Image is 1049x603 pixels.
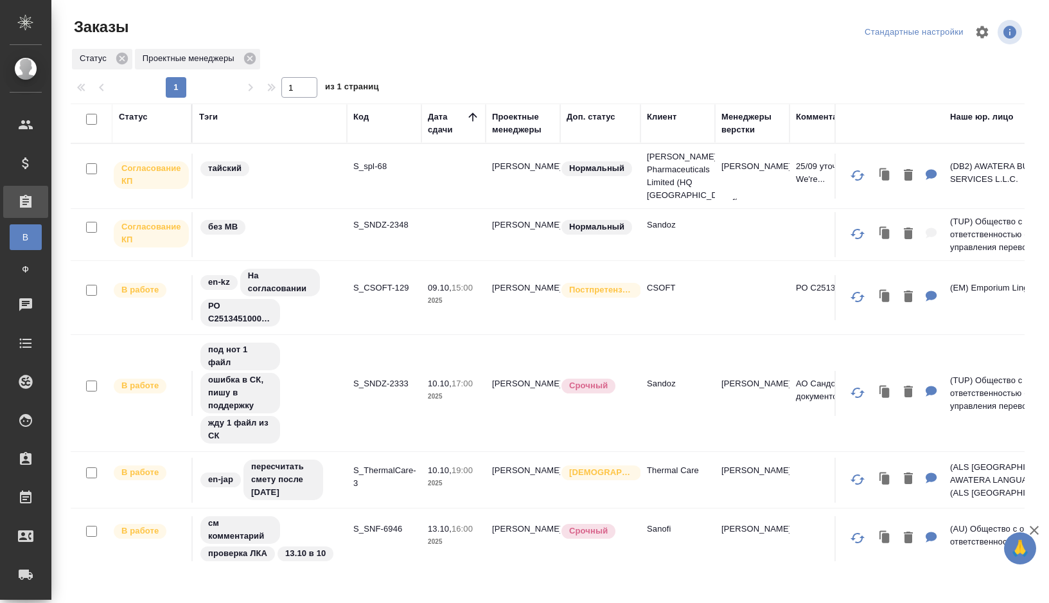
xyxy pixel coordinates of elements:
[796,377,937,403] p: АО Сандоз - заказ перевода документов...
[647,111,676,123] div: Клиент
[208,221,238,233] p: без МВ
[248,269,312,295] p: На согласовании
[121,162,181,188] p: Согласование КП
[919,284,944,310] button: Для КМ: РО C25134510003KAZ201
[16,263,35,276] span: Ф
[452,465,473,475] p: 19:00
[842,464,873,495] button: Обновить
[796,111,886,123] div: Комментарии для КМ
[112,464,185,482] div: Выставляет ПМ после принятия заказа от КМа
[842,282,873,312] button: Обновить
[121,466,159,479] p: В работе
[569,221,624,233] p: Нормальный
[199,111,218,123] div: Тэги
[873,163,897,189] button: Клонировать
[897,284,919,310] button: Удалить
[842,377,873,408] button: Обновить
[121,379,159,392] p: В работе
[796,282,937,294] p: РО C25134510003KAZ201
[353,160,415,173] p: S_spl-68
[842,523,873,553] button: Обновить
[1009,535,1031,562] span: 🙏
[353,282,415,294] p: S_CSOFT-129
[873,525,897,552] button: Клонировать
[208,162,242,175] p: тайский
[647,150,709,202] p: [PERSON_NAME] Pharmaceuticals Limited (HQ [GEOGRAPHIC_DATA])
[16,231,35,244] span: В
[721,160,783,173] p: [PERSON_NAME]
[897,466,919,492] button: Удалить
[486,371,560,416] td: [PERSON_NAME]
[251,460,315,499] p: пересчитать смету после [DATE]
[873,221,897,248] button: Клонировать
[560,219,634,236] div: Статус по умолчанию для стандартных заказов
[919,163,944,189] button: Для КМ: 25/09 уточняла статус проекта: We're still under the discussion and will let you know the...
[112,523,185,540] div: Выставляет ПМ после принятия заказа от КМа
[486,154,560,199] td: [PERSON_NAME]
[796,160,937,186] p: 25/09 уточняла статус проекта: We're...
[647,219,709,231] p: Sandoz
[950,111,1014,123] div: Наше юр. лицо
[647,377,709,390] p: Sandoz
[569,466,633,479] p: [DEMOGRAPHIC_DATA]
[486,275,560,320] td: [PERSON_NAME]
[569,283,633,296] p: Постпретензионный
[325,79,379,98] span: из 1 страниц
[112,282,185,299] div: Выставляет ПМ после принятия заказа от КМа
[560,160,634,177] div: Статус по умолчанию для стандартных заказов
[721,464,783,477] p: [PERSON_NAME]
[486,458,560,503] td: [PERSON_NAME]
[967,17,998,48] span: Настроить таблицу
[10,256,42,282] a: Ф
[208,417,272,442] p: жду 1 файл из СК
[353,377,415,390] p: S_SNDZ-2333
[121,525,159,537] p: В работе
[842,160,873,191] button: Обновить
[428,535,479,548] p: 2025
[428,294,479,307] p: 2025
[919,379,944,406] button: Для КМ: АО Сандоз - заказ перевода документов досье (Нифекард PRT 30 мг)
[647,282,709,294] p: CSOFT
[721,111,783,136] div: Менеджеры верстки
[208,517,272,543] p: см комментарий
[143,52,239,65] p: Проектные менеджеры
[199,341,340,445] div: под нот 1 файл, ошибка в СК, пишу в поддержку, жду 1 файл из СК
[452,524,473,534] p: 16:00
[428,390,479,403] p: 2025
[10,224,42,250] a: В
[452,379,473,388] p: 17:00
[428,283,452,292] p: 09.10,
[199,160,340,177] div: тайский
[873,284,897,310] button: Клонировать
[112,377,185,395] div: Выставляет ПМ после принятия заказа от КМа
[353,523,415,535] p: S_SNF-6946
[647,464,709,477] p: Thermal Care
[428,111,466,136] div: Дата сдачи
[721,377,783,390] p: [PERSON_NAME]
[560,282,634,299] div: Выставляется автоматически для первых 3 заказов после рекламации. Особое внимание
[208,343,272,369] p: под нот 1 файл
[842,219,873,249] button: Обновить
[353,464,415,490] p: S_ThermalCare-3
[873,379,897,406] button: Клонировать
[567,111,615,123] div: Доп. статус
[897,525,919,552] button: Удалить
[998,20,1025,44] span: Посмотреть информацию
[208,276,230,289] p: en-kz
[353,219,415,231] p: S_SNDZ-2348
[897,163,919,189] button: Удалить
[486,516,560,561] td: [PERSON_NAME]
[873,466,897,492] button: Клонировать
[897,379,919,406] button: Удалить
[121,221,181,246] p: Согласование КП
[569,525,608,537] p: Срочный
[569,379,608,392] p: Срочный
[208,473,233,486] p: en-jap
[353,111,369,123] div: Код
[119,111,148,123] div: Статус
[285,547,326,560] p: 13.10 в 10
[428,524,452,534] p: 13.10,
[199,515,340,562] div: см комментарий, проверка ЛКА, 13.10 в 10
[897,221,919,248] button: Удалить
[208,300,272,325] p: РО C25134510003KAZ201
